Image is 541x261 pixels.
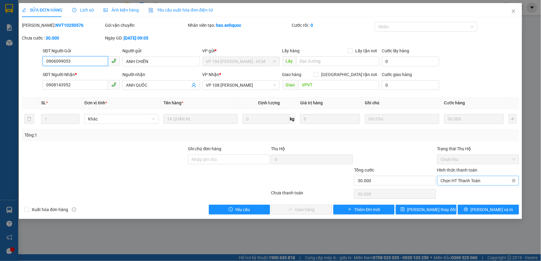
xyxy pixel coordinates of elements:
[458,205,519,214] button: printer[PERSON_NAME] và In
[22,8,26,12] span: edit
[122,47,200,54] div: Người gửi
[441,155,515,164] span: Chưa thu
[471,206,513,213] span: [PERSON_NAME] và In
[311,23,313,28] b: 0
[382,72,412,77] label: Cước giao hàng
[84,100,107,105] span: Đơn vị tính
[124,36,148,40] b: [DATE] 09:05
[282,48,300,53] span: Lấy hàng
[72,207,76,212] span: info-circle
[188,22,291,29] div: Nhân viên tạo:
[289,114,295,124] span: kg
[300,100,323,105] span: Giá trị hàng
[191,83,196,88] span: user-add
[24,114,34,124] button: delete
[72,8,94,12] span: Lịch sử
[444,100,465,105] span: Cước hàng
[111,82,116,87] span: phone
[382,48,409,53] label: Cước lấy hàng
[296,56,380,66] input: Dọc đường
[354,168,374,172] span: Tổng cước
[149,8,213,12] span: Yêu cầu xuất hóa đơn điện tử
[382,57,439,66] input: Cước lấy hàng
[437,145,519,152] div: Trạng thái Thu Hộ
[505,3,522,20] button: Close
[235,206,250,213] span: Yêu cầu
[271,146,285,151] span: Thu Hộ
[271,205,332,214] button: checkGiao hàng
[354,206,380,213] span: Thêm ĐH mới
[216,23,241,28] b: hao.anhquoc
[441,176,515,185] span: Chọn HT Thanh Toán
[22,22,104,29] div: [PERSON_NAME]:
[382,80,439,90] input: Cước giao hàng
[333,205,395,214] button: plusThêm ĐH mới
[292,22,374,29] div: Cước rồi :
[300,114,360,124] input: 0
[202,72,220,77] span: VP Nhận
[401,207,405,212] span: save
[202,47,280,54] div: VP gửi
[149,8,153,13] img: icon
[46,36,59,40] b: 30.000
[282,80,298,90] span: Giao
[511,9,516,14] span: close
[24,132,209,138] div: Tổng: 1
[444,114,504,124] input: 0
[206,81,276,90] span: VP 108 Lê Hồng Phong - Vũng Tàu
[188,155,270,164] input: Ghi chú đơn hàng
[22,35,104,41] div: Chưa cước :
[298,80,380,90] input: Dọc đường
[105,35,187,41] div: Ngày GD:
[72,8,76,12] span: clock-circle
[282,72,302,77] span: Giao hàng
[209,205,270,214] button: exclamation-circleYêu cầu
[509,114,516,124] button: plus
[88,114,155,124] span: Khác
[270,190,353,200] div: Chưa thanh toán
[437,168,478,172] label: Hình thức thanh toán
[29,206,71,213] span: Xuất hóa đơn hàng
[55,23,83,28] b: NVT10250576
[396,205,457,214] button: save[PERSON_NAME] thay đổi
[363,97,442,109] th: Ghi chú
[122,71,200,78] div: Người nhận
[348,207,352,212] span: plus
[365,114,439,124] input: Ghi Chú
[206,57,276,66] span: VP 184 Nguyễn Văn Trỗi - HCM
[22,8,62,12] span: SỬA ĐƠN HÀNG
[407,206,456,213] span: [PERSON_NAME] thay đổi
[111,58,116,63] span: phone
[464,207,468,212] span: printer
[353,47,379,54] span: Lấy tận nơi
[258,100,280,105] span: Định lượng
[188,146,222,151] label: Ghi chú đơn hàng
[41,100,46,105] span: SL
[104,8,108,12] span: picture
[229,207,233,212] span: exclamation-circle
[43,47,120,54] div: SĐT Người Gửi
[319,71,379,78] span: [GEOGRAPHIC_DATA] tận nơi
[104,8,139,12] span: Ảnh kiện hàng
[163,100,183,105] span: Tên hàng
[512,179,516,183] span: close-circle
[282,56,296,66] span: Lấy
[43,71,120,78] div: SĐT Người Nhận
[163,114,238,124] input: VD: Bàn, Ghế
[105,22,187,29] div: Gói vận chuyển:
